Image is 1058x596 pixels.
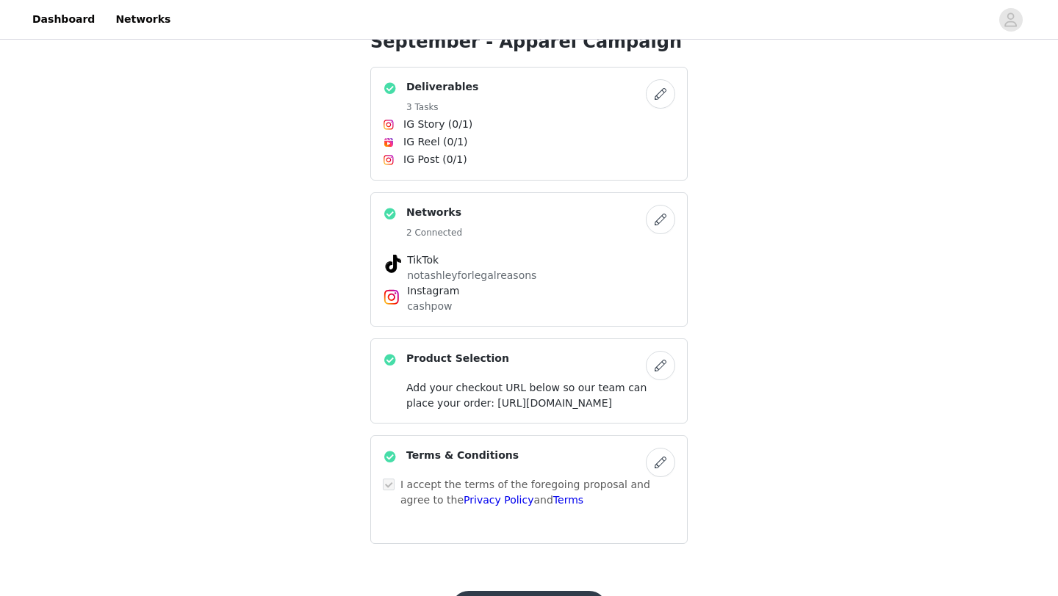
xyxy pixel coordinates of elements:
[403,117,472,132] span: IG Story (0/1)
[383,288,400,306] img: Instagram Icon
[464,494,533,506] a: Privacy Policy
[1004,8,1018,32] div: avatar
[407,283,651,299] h4: Instagram
[406,448,519,463] h4: Terms & Conditions
[383,154,395,166] img: Instagram Icon
[407,268,651,283] p: notashleyforlegalreasons
[370,192,688,327] div: Networks
[406,226,462,239] h5: 2 Connected
[403,152,467,167] span: IG Post (0/1)
[370,29,688,55] h1: September - Apparel Campaign
[406,382,647,409] span: Add your checkout URL below so our team can place your order: [URL][DOMAIN_NAME]
[406,101,478,114] h5: 3 Tasks
[400,477,675,508] p: I accept the terms of the foregoing proposal and agree to the and
[406,351,509,366] h4: Product Selection
[24,3,104,36] a: Dashboard
[370,338,688,424] div: Product Selection
[370,435,688,544] div: Terms & Conditions
[553,494,583,506] a: Terms
[107,3,179,36] a: Networks
[407,252,651,268] h4: TikTok
[403,134,468,150] span: IG Reel (0/1)
[383,119,395,131] img: Instagram Icon
[407,299,651,314] p: cashpow
[370,67,688,181] div: Deliverables
[383,137,395,148] img: Instagram Reels Icon
[406,79,478,95] h4: Deliverables
[406,205,462,220] h4: Networks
